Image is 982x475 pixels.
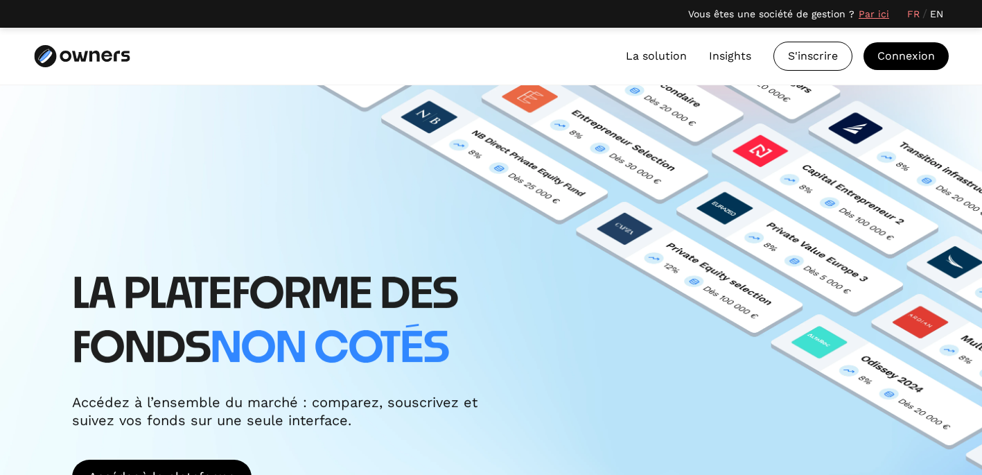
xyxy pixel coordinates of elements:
[626,48,687,64] a: La solution
[922,6,927,22] div: /
[930,7,943,21] a: EN
[72,393,488,429] div: Accédez à l’ensemble du marché : comparez, souscrivez et suivez vos fonds sur une seule interface.
[774,42,852,70] div: S'inscrire
[72,268,543,377] h1: LA PLATEFORME DES FONDS
[688,7,854,21] div: Vous êtes une société de gestion ?
[859,7,889,21] a: Par ici
[709,48,751,64] a: Insights
[863,42,949,70] a: Connexion
[773,42,852,71] a: S'inscrire
[210,329,448,370] span: non cotés
[907,7,920,21] a: FR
